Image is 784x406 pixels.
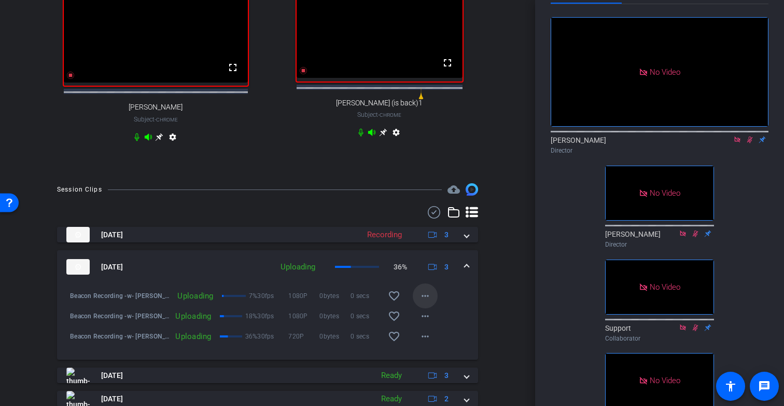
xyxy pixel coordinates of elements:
mat-icon: favorite_border [388,310,400,322]
span: [PERSON_NAME] (is back)1 [336,99,423,107]
mat-expansion-panel-header: thumb-nail[DATE]Recording3 [57,227,478,242]
span: Destinations for your clips [447,183,460,196]
span: [DATE] [101,262,123,273]
span: [PERSON_NAME] [129,103,183,112]
mat-icon: accessibility [724,380,737,393]
span: Subject [357,110,401,119]
div: [PERSON_NAME] [551,135,768,155]
p: 36% [245,331,258,342]
span: 30fps [257,331,288,342]
mat-icon: more_horiz [419,290,431,302]
mat-icon: more_horiz [419,330,431,343]
div: [PERSON_NAME] [605,229,714,249]
mat-icon: more_horiz [419,310,431,322]
div: Support [605,323,714,343]
span: No Video [650,188,680,198]
span: No Video [650,282,680,291]
span: 0 secs [351,311,382,321]
span: 30fps [257,291,288,301]
span: 0 secs [351,291,382,301]
img: thumb-nail [66,227,90,242]
span: Chrome [380,112,401,118]
img: thumb-nail [66,259,90,275]
div: Collaborator [605,334,714,343]
div: Director [605,240,714,249]
div: Uploading [170,331,216,342]
p: 36% [394,262,407,273]
mat-icon: fullscreen [227,61,239,74]
span: 1080P [288,311,319,321]
p: 18% [245,311,258,321]
span: [DATE] [101,394,123,404]
div: Director [551,146,768,155]
span: 3 [444,262,449,273]
span: 0 secs [351,331,382,342]
span: 3 [444,229,449,240]
div: Session Clips [57,184,102,195]
span: 0bytes [319,311,351,321]
div: Ready [376,393,407,405]
span: Beacon Recording -w- [PERSON_NAME]--[PERSON_NAME]-2025-10-03-13-07-28-447-0 [70,291,170,301]
span: Beacon Recording -w- [PERSON_NAME]--[PERSON_NAME] -is back-1-2025-10-03-13-07-28-447-2 [70,331,170,342]
span: Beacon Recording -w- [PERSON_NAME]--[PERSON_NAME]-2025-10-03-13-07-28-447-1 [70,311,170,321]
span: Subject [134,115,178,124]
span: 720P [288,331,319,342]
span: No Video [650,376,680,385]
mat-icon: 10 dB [415,87,427,100]
mat-icon: settings [390,128,402,141]
img: thumb-nail [66,368,90,383]
div: Uploading [170,291,218,301]
span: [DATE] [101,370,123,381]
mat-icon: favorite_border [388,330,400,343]
div: Ready [376,370,407,382]
span: - [155,116,156,123]
mat-icon: fullscreen [441,57,454,69]
span: 0bytes [319,291,351,301]
span: 30fps [257,311,288,321]
mat-icon: favorite_border [388,290,400,302]
mat-icon: settings [166,133,179,145]
mat-icon: cloud_upload [447,183,460,196]
p: 7% [249,291,258,301]
span: 1080P [288,291,319,301]
div: Uploading [170,311,216,321]
mat-expansion-panel-header: thumb-nail[DATE]Ready3 [57,368,478,383]
span: 0bytes [319,331,351,342]
img: Session clips [466,183,478,196]
span: Chrome [156,117,178,123]
span: No Video [650,67,680,76]
mat-icon: message [758,380,771,393]
span: 2 [444,394,449,404]
mat-expansion-panel-header: thumb-nail[DATE]Uploading36%3 [57,250,478,283]
div: thumb-nail[DATE]Uploading36%3 [57,283,478,360]
span: - [378,111,380,118]
span: [DATE] [101,229,123,240]
span: 3 [444,370,449,381]
div: Recording [362,229,407,241]
div: Uploading [275,261,320,273]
